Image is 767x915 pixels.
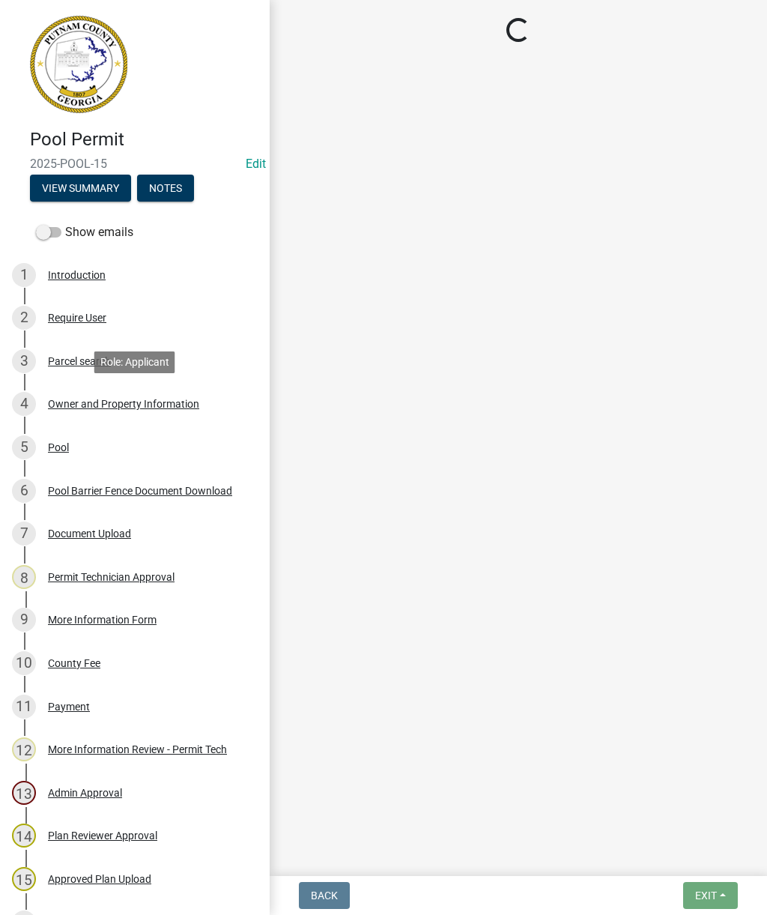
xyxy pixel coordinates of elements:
[48,658,100,668] div: County Fee
[12,824,36,848] div: 14
[12,867,36,891] div: 15
[12,263,36,287] div: 1
[48,744,227,755] div: More Information Review - Permit Tech
[48,399,199,409] div: Owner and Property Information
[12,781,36,805] div: 13
[12,479,36,503] div: 6
[30,183,131,195] wm-modal-confirm: Summary
[30,129,258,151] h4: Pool Permit
[311,890,338,902] span: Back
[48,486,232,496] div: Pool Barrier Fence Document Download
[695,890,717,902] span: Exit
[48,572,175,582] div: Permit Technician Approval
[48,874,151,884] div: Approved Plan Upload
[48,442,69,453] div: Pool
[12,565,36,589] div: 8
[30,175,131,202] button: View Summary
[30,157,240,171] span: 2025-POOL-15
[12,651,36,675] div: 10
[12,695,36,719] div: 11
[12,349,36,373] div: 3
[48,614,157,625] div: More Information Form
[94,351,175,373] div: Role: Applicant
[12,608,36,632] div: 9
[48,312,106,323] div: Require User
[48,830,157,841] div: Plan Reviewer Approval
[36,223,133,241] label: Show emails
[137,175,194,202] button: Notes
[137,183,194,195] wm-modal-confirm: Notes
[246,157,266,171] a: Edit
[48,528,131,539] div: Document Upload
[12,737,36,761] div: 12
[683,882,738,909] button: Exit
[299,882,350,909] button: Back
[246,157,266,171] wm-modal-confirm: Edit Application Number
[12,306,36,330] div: 2
[12,435,36,459] div: 5
[48,701,90,712] div: Payment
[30,16,127,113] img: Putnam County, Georgia
[48,270,106,280] div: Introduction
[12,392,36,416] div: 4
[12,522,36,546] div: 7
[48,356,111,366] div: Parcel search
[48,788,122,798] div: Admin Approval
